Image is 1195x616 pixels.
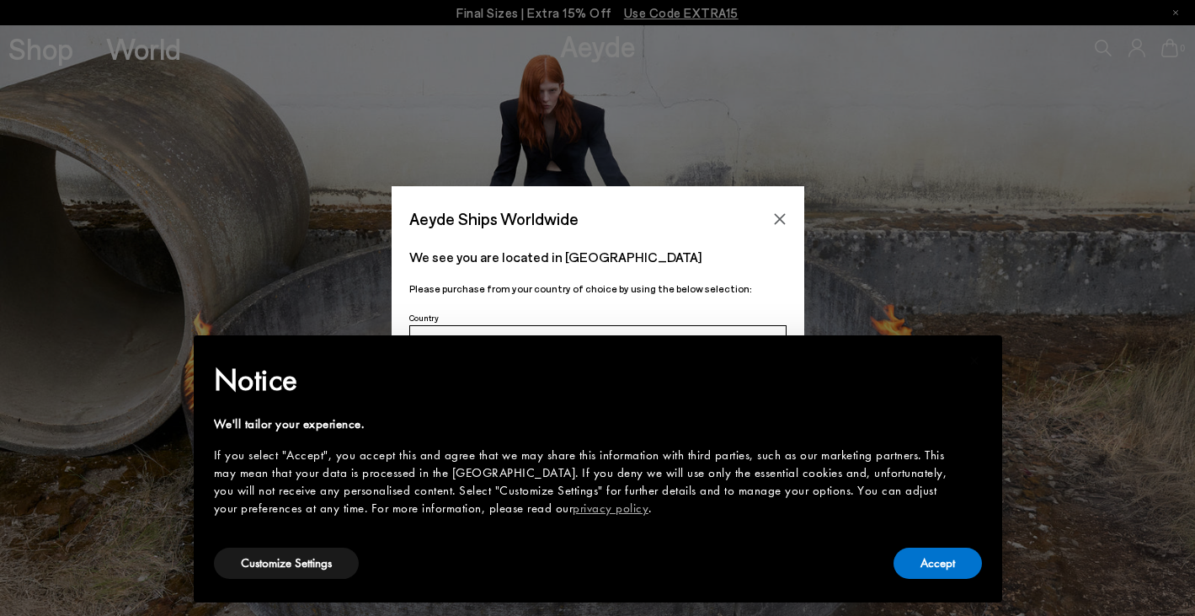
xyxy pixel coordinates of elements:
a: privacy policy [573,500,648,517]
p: Please purchase from your country of choice by using the below selection: [409,281,787,297]
div: We'll tailor your experience. [214,415,955,433]
button: Close this notice [955,340,995,381]
p: We see you are located in [GEOGRAPHIC_DATA] [409,247,787,267]
div: If you select "Accept", you accept this and agree that we may share this information with third p... [214,447,955,517]
span: Country [409,313,439,323]
span: × [969,347,980,373]
button: Close [767,206,792,232]
h2: Notice [214,358,955,402]
button: Customize Settings [214,548,359,579]
span: Aeyde Ships Worldwide [409,204,579,233]
button: Accept [894,548,982,579]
